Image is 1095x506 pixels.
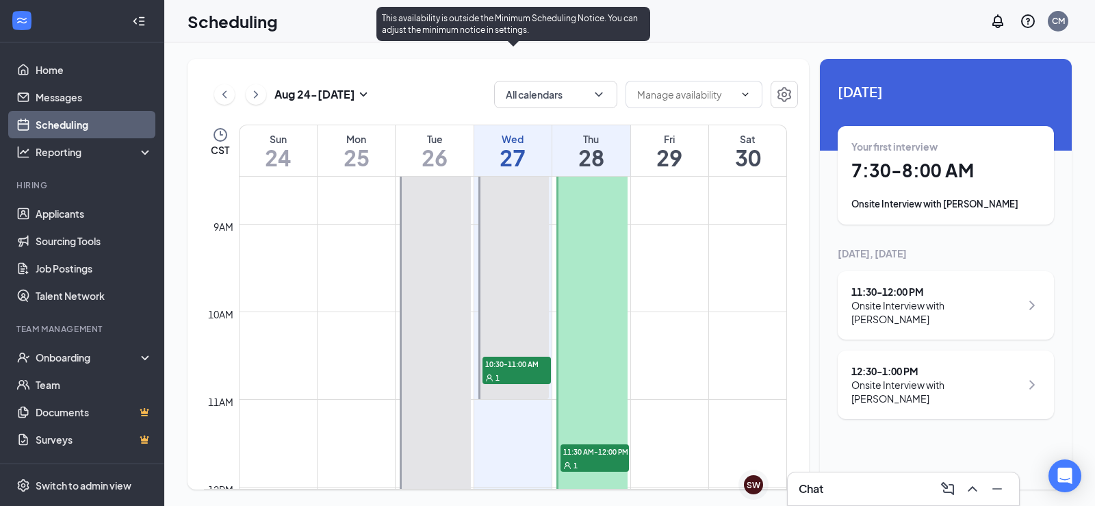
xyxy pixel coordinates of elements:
[747,479,760,491] div: SW
[495,373,500,383] span: 1
[36,371,153,399] a: Team
[851,364,1020,378] div: 12:30 - 1:00 PM
[937,478,959,500] button: ComposeMessage
[482,357,551,370] span: 10:30-11:00 AM
[376,7,650,41] div: This availability is outside the Minimum Scheduling Notice. You can adjust the minimum notice in ...
[962,478,983,500] button: ChevronUp
[989,481,1005,497] svg: Minimize
[838,81,1054,102] span: [DATE]
[36,84,153,111] a: Messages
[574,461,578,470] span: 1
[16,145,30,159] svg: Analysis
[494,81,617,108] button: All calendarsChevronDown
[218,86,231,103] svg: ChevronLeft
[205,307,236,322] div: 10am
[36,282,153,309] a: Talent Network
[36,255,153,282] a: Job Postings
[1024,377,1040,393] svg: ChevronRight
[16,351,30,364] svg: UserCheck
[16,323,150,335] div: Team Management
[799,481,823,496] h3: Chat
[132,14,146,28] svg: Collapse
[36,227,153,255] a: Sourcing Tools
[485,374,493,382] svg: User
[851,378,1020,405] div: Onsite Interview with [PERSON_NAME]
[36,111,153,138] a: Scheduling
[240,146,317,169] h1: 24
[214,84,235,105] button: ChevronLeft
[709,146,786,169] h1: 30
[36,426,153,453] a: SurveysCrown
[205,394,236,409] div: 11am
[474,146,552,169] h1: 27
[1024,297,1040,314] svg: ChevronRight
[212,127,229,143] svg: Clock
[637,87,734,102] input: Manage availability
[211,219,236,234] div: 9am
[838,246,1054,260] div: [DATE], [DATE]
[552,146,630,169] h1: 28
[15,14,29,27] svg: WorkstreamLogo
[851,159,1040,182] h1: 7:30 - 8:00 AM
[740,89,751,100] svg: ChevronDown
[318,132,395,146] div: Mon
[36,351,141,364] div: Onboarding
[563,461,571,470] svg: User
[16,479,30,492] svg: Settings
[1048,459,1081,492] div: Open Intercom Messenger
[851,285,1020,299] div: 11:30 - 12:00 PM
[631,125,708,176] a: August 29, 2025
[396,125,473,176] a: August 26, 2025
[36,399,153,426] a: DocumentsCrown
[561,444,629,458] span: 11:30 AM-12:00 PM
[274,87,355,102] h3: Aug 24 - [DATE]
[240,132,317,146] div: Sun
[318,146,395,169] h1: 25
[211,143,229,157] span: CST
[592,88,606,101] svg: ChevronDown
[964,481,981,497] svg: ChevronUp
[246,84,266,105] button: ChevronRight
[396,146,473,169] h1: 26
[36,200,153,227] a: Applicants
[36,479,131,492] div: Switch to admin view
[709,125,786,176] a: August 30, 2025
[631,132,708,146] div: Fri
[776,86,793,103] svg: Settings
[986,478,1008,500] button: Minimize
[188,10,278,33] h1: Scheduling
[709,132,786,146] div: Sat
[851,140,1040,153] div: Your first interview
[396,132,473,146] div: Tue
[940,481,956,497] svg: ComposeMessage
[851,299,1020,326] div: Onsite Interview with [PERSON_NAME]
[16,179,150,191] div: Hiring
[474,132,552,146] div: Wed
[240,125,317,176] a: August 24, 2025
[851,197,1040,211] div: Onsite Interview with [PERSON_NAME]
[474,125,552,176] a: August 27, 2025
[249,86,263,103] svg: ChevronRight
[205,482,236,497] div: 12pm
[36,56,153,84] a: Home
[318,125,395,176] a: August 25, 2025
[552,125,630,176] a: August 28, 2025
[1052,15,1065,27] div: CM
[1020,13,1036,29] svg: QuestionInfo
[631,146,708,169] h1: 29
[355,86,372,103] svg: SmallChevronDown
[36,145,153,159] div: Reporting
[552,132,630,146] div: Thu
[990,13,1006,29] svg: Notifications
[771,81,798,108] button: Settings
